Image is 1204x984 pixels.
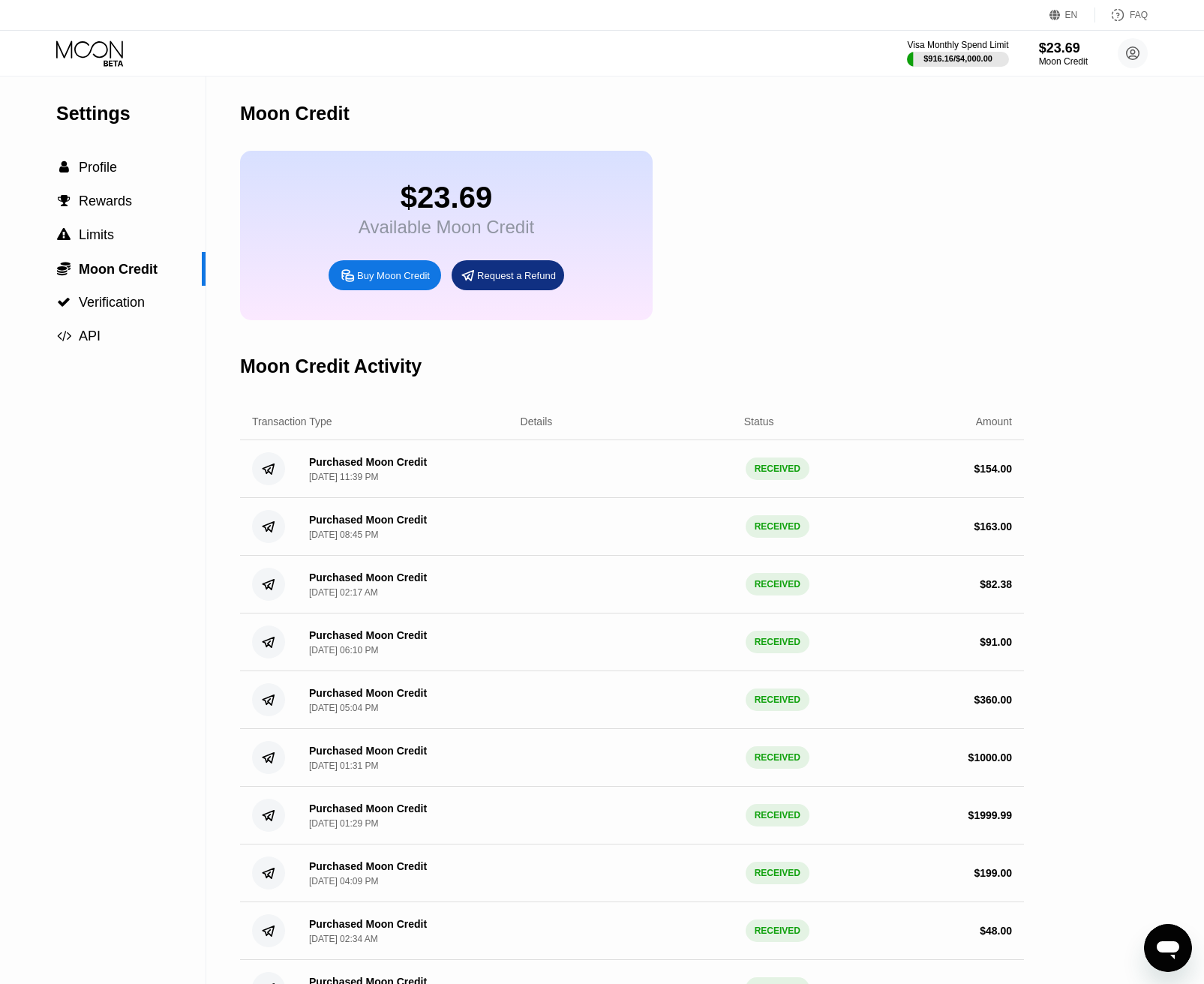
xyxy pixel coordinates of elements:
span:  [57,295,71,309]
div: RECEIVED [746,515,809,538]
div: $ 91.00 [980,636,1012,648]
div: EN [1065,10,1078,20]
span: API [79,328,101,343]
div: Visa Monthly Spend Limit$916.16/$4,000.00 [907,40,1008,67]
div: RECEIVED [746,457,809,480]
div: Purchased Moon Credit [309,514,427,526]
span: Limits [79,227,114,242]
div: [DATE] 02:34 AM [309,934,378,944]
div:  [56,295,71,309]
div: Moon Credit [1039,56,1088,67]
div: $ 154.00 [974,463,1012,475]
div: RECEIVED [746,804,809,826]
div: $ 48.00 [980,925,1012,937]
div: Amount [976,415,1012,427]
div: $23.69 [359,181,534,214]
div: Buy Moon Credit [329,260,441,290]
div: Purchased Moon Credit [309,456,427,468]
div: Purchased Moon Credit [309,629,427,641]
span:  [57,329,71,343]
div: FAQ [1095,7,1148,22]
div: $ 360.00 [974,694,1012,706]
div: $916.16 / $4,000.00 [923,54,992,63]
div:  [56,160,71,174]
div: [DATE] 02:17 AM [309,587,378,598]
div:  [56,329,71,343]
div: [DATE] 05:04 PM [309,703,378,713]
div: RECEIVED [746,862,809,884]
span: Verification [79,295,145,310]
div: $ 163.00 [974,520,1012,532]
div: RECEIVED [746,746,809,769]
div: $ 82.38 [980,578,1012,590]
div: Visa Monthly Spend Limit [907,40,1008,50]
div: Request a Refund [477,269,556,282]
span:  [57,228,71,241]
div: Moon Credit [240,103,350,124]
span: Profile [79,160,117,175]
div: $23.69Moon Credit [1039,40,1088,67]
div: $ 199.00 [974,867,1012,879]
div: EN [1049,7,1095,22]
div: RECEIVED [746,688,809,711]
span:  [59,160,69,174]
div: [DATE] 04:09 PM [309,876,378,886]
div: Details [521,415,553,427]
div:  [56,228,71,241]
div: Purchased Moon Credit [309,860,427,872]
div: RECEIVED [746,631,809,653]
span: Moon Credit [79,262,158,277]
div: [DATE] 01:31 PM [309,760,378,771]
div: [DATE] 08:45 PM [309,529,378,540]
div: Transaction Type [252,415,332,427]
div: Purchased Moon Credit [309,571,427,583]
div: $23.69 [1039,40,1088,56]
div: FAQ [1130,10,1148,20]
div: $ 1000.00 [968,751,1012,763]
div: Purchased Moon Credit [309,687,427,699]
div: Available Moon Credit [359,217,534,238]
div:  [56,261,71,276]
div: Purchased Moon Credit [309,745,427,757]
span: Rewards [79,193,132,208]
div: $ 1999.99 [968,809,1012,821]
div: RECEIVED [746,573,809,595]
div: Purchased Moon Credit [309,802,427,814]
span:  [57,261,71,276]
div:  [56,194,71,208]
div: Status [744,415,774,427]
div: Moon Credit Activity [240,355,422,377]
div: [DATE] 06:10 PM [309,645,378,655]
div: RECEIVED [746,919,809,942]
div: [DATE] 11:39 PM [309,472,378,482]
iframe: Mesajlaşma penceresini başlatma düğmesi [1144,924,1192,972]
div: Buy Moon Credit [357,269,430,282]
div: Purchased Moon Credit [309,918,427,930]
div: [DATE] 01:29 PM [309,818,378,829]
div: Request a Refund [452,260,564,290]
span:  [58,194,71,208]
div: Settings [56,103,206,124]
